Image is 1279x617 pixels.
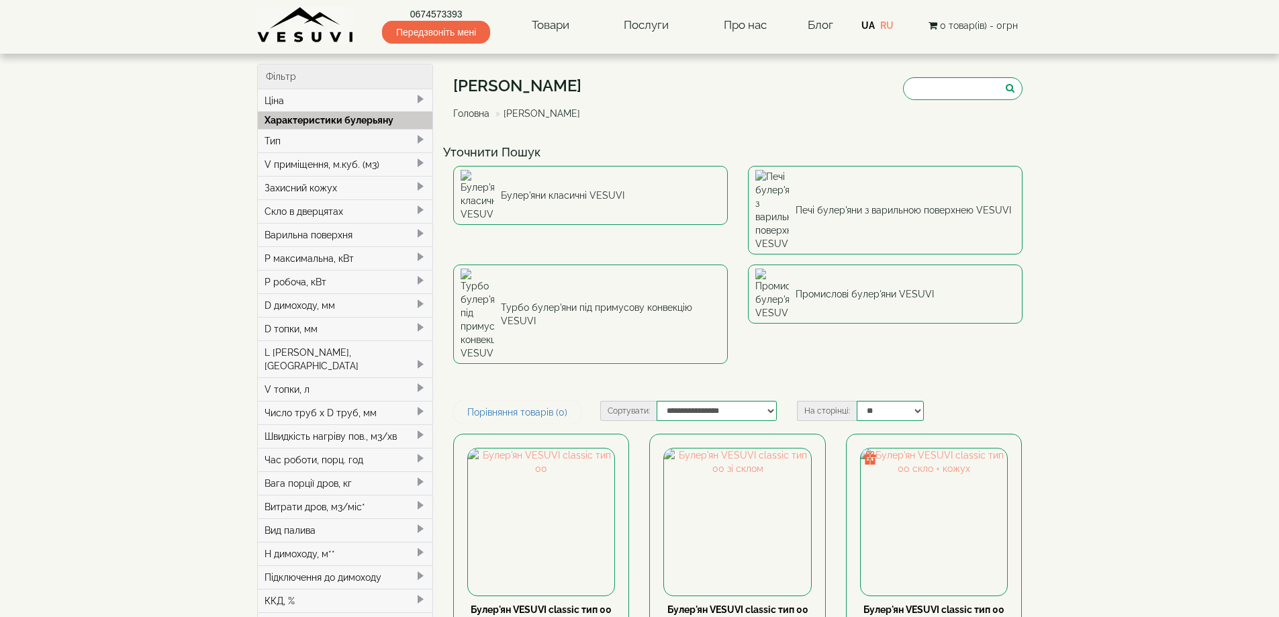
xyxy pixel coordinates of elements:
[258,129,433,152] div: Тип
[258,565,433,589] div: Підключення до димоходу
[258,64,433,89] div: Фільтр
[461,269,494,360] img: Турбо булер'яни під примусову конвекцію VESUVI
[382,7,490,21] a: 0674573393
[748,265,1023,324] a: Промислові булер'яни VESUVI Промислові булер'яни VESUVI
[755,269,789,320] img: Промислові булер'яни VESUVI
[257,7,354,44] img: Завод VESUVI
[453,166,728,225] a: Булер'яни класичні VESUVI Булер'яни класичні VESUVI
[468,448,614,595] img: Булер'ян VESUVI classic тип 00
[453,77,590,95] h1: [PERSON_NAME]
[258,448,433,471] div: Час роботи, порц. год
[382,21,490,44] span: Передзвоніть мені
[664,448,810,595] img: Булер'ян VESUVI classic тип 00 зі склом
[258,542,433,565] div: H димоходу, м**
[492,107,580,120] li: [PERSON_NAME]
[258,377,433,401] div: V топки, л
[600,401,657,421] label: Сортувати:
[258,340,433,377] div: L [PERSON_NAME], [GEOGRAPHIC_DATA]
[940,20,1018,31] span: 0 товар(ів) - 0грн
[258,293,433,317] div: D димоходу, мм
[797,401,857,421] label: На сторінці:
[258,223,433,246] div: Варильна поверхня
[710,10,780,41] a: Про нас
[258,199,433,223] div: Скло в дверцятах
[610,10,682,41] a: Послуги
[258,317,433,340] div: D топки, мм
[453,265,728,364] a: Турбо булер'яни під примусову конвекцію VESUVI Турбо булер'яни під примусову конвекцію VESUVI
[748,166,1023,254] a: Печі булер'яни з варильною поверхнею VESUVI Печі булер'яни з варильною поверхнею VESUVI
[258,401,433,424] div: Число труб x D труб, мм
[808,18,833,32] a: Блог
[258,518,433,542] div: Вид палива
[755,170,789,250] img: Печі булер'яни з варильною поверхнею VESUVI
[258,495,433,518] div: Витрати дров, м3/міс*
[258,176,433,199] div: Захисний кожух
[258,471,433,495] div: Вага порції дров, кг
[453,401,581,424] a: Порівняння товарів (0)
[258,152,433,176] div: V приміщення, м.куб. (м3)
[925,18,1022,33] button: 0 товар(ів) - 0грн
[258,589,433,612] div: ККД, %
[471,604,612,615] a: Булер'ян VESUVI classic тип 00
[880,20,894,31] a: RU
[443,146,1033,159] h4: Уточнити Пошук
[461,170,494,221] img: Булер'яни класичні VESUVI
[861,20,875,31] a: UA
[258,246,433,270] div: P максимальна, кВт
[258,270,433,293] div: P робоча, кВт
[258,424,433,448] div: Швидкість нагріву пов., м3/хв
[453,108,489,119] a: Головна
[258,89,433,112] div: Ціна
[518,10,583,41] a: Товари
[861,448,1007,595] img: Булер'ян VESUVI classic тип 00 скло + кожух
[258,111,433,129] div: Характеристики булерьяну
[863,451,877,465] img: gift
